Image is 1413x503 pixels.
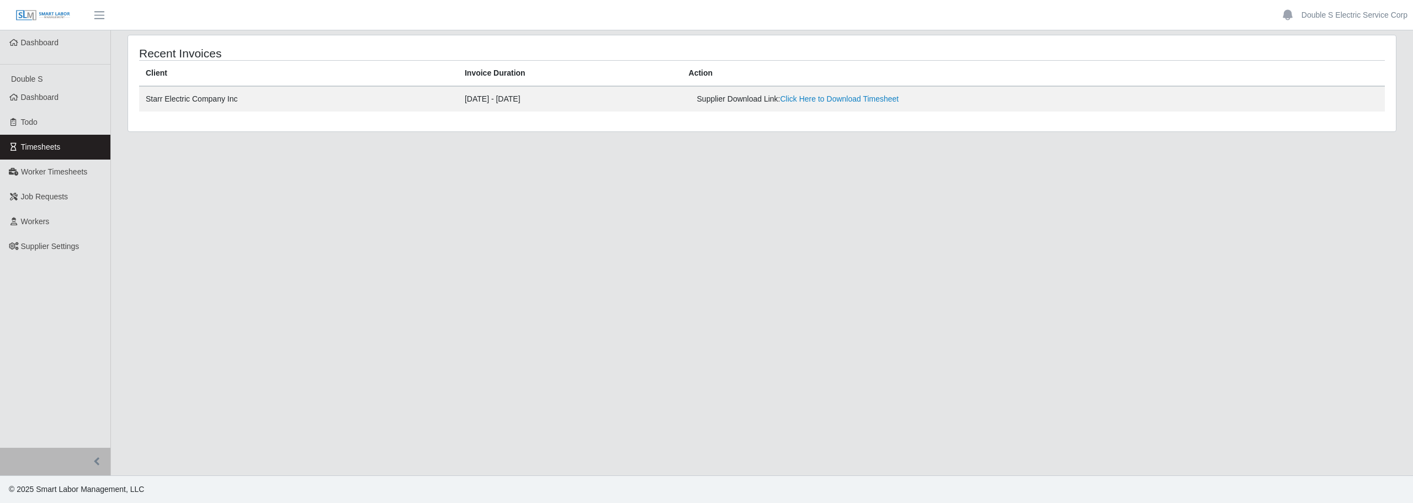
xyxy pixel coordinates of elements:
a: Double S Electric Service Corp [1302,9,1407,21]
span: Timesheets [21,142,61,151]
td: Starr Electric Company Inc [139,86,458,112]
span: Dashboard [21,93,59,102]
span: Workers [21,217,50,226]
span: Double S [11,75,43,83]
h4: Recent Invoices [139,46,649,60]
div: Supplier Download Link: [697,93,1140,105]
img: SLM Logo [15,9,71,22]
span: Dashboard [21,38,59,47]
span: Job Requests [21,192,68,201]
a: Click Here to Download Timesheet [780,94,899,103]
span: Supplier Settings [21,242,79,251]
span: Todo [21,118,38,126]
th: Invoice Duration [458,61,682,87]
td: [DATE] - [DATE] [458,86,682,112]
span: Worker Timesheets [21,167,87,176]
th: Action [682,61,1385,87]
th: Client [139,61,458,87]
span: © 2025 Smart Labor Management, LLC [9,485,144,494]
